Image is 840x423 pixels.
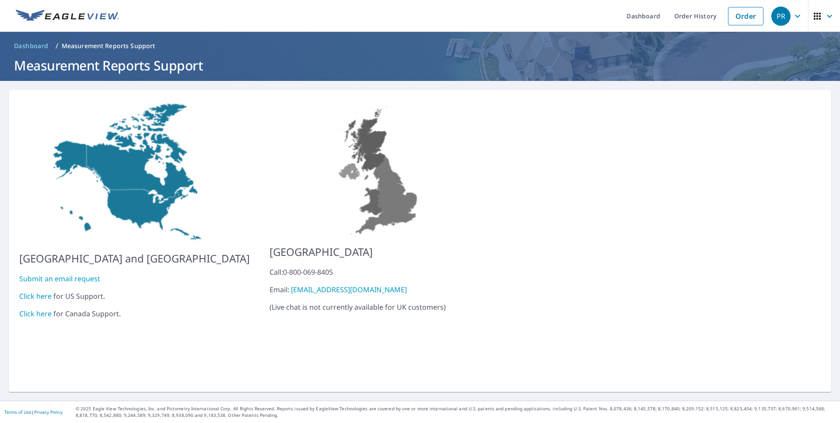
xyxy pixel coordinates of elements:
[771,7,791,26] div: PR
[62,42,155,50] p: Measurement Reports Support
[19,291,250,301] div: for US Support.
[19,309,52,318] a: Click here
[728,7,763,25] a: Order
[10,56,829,74] h1: Measurement Reports Support
[269,100,490,237] img: US-MAP
[291,285,407,294] a: [EMAIL_ADDRESS][DOMAIN_NAME]
[269,244,490,260] p: [GEOGRAPHIC_DATA]
[19,274,100,283] a: Submit an email request
[10,39,829,53] nav: breadcrumb
[14,42,49,50] span: Dashboard
[34,409,63,415] a: Privacy Policy
[19,251,250,266] p: [GEOGRAPHIC_DATA] and [GEOGRAPHIC_DATA]
[10,39,52,53] a: Dashboard
[76,406,836,419] p: © 2025 Eagle View Technologies, Inc. and Pictometry International Corp. All Rights Reserved. Repo...
[56,41,58,51] li: /
[269,267,490,277] div: Call: 0-800-069-8405
[269,284,490,295] div: Email:
[269,267,490,312] p: ( Live chat is not currently available for UK customers )
[4,409,31,415] a: Terms of Use
[19,100,250,244] img: US-MAP
[4,409,63,415] p: |
[19,291,52,301] a: Click here
[16,10,119,23] img: EV Logo
[19,308,250,319] div: for Canada Support.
